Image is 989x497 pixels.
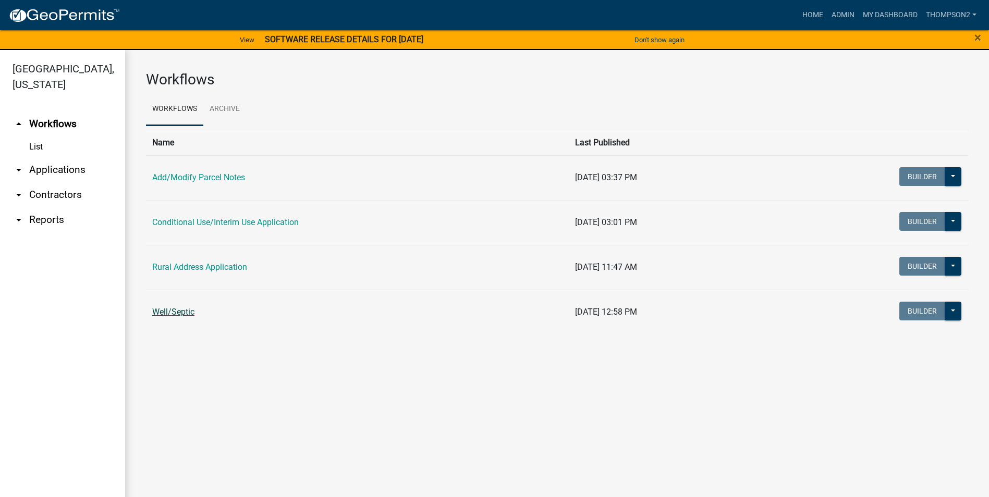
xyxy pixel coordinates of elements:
i: arrow_drop_down [13,189,25,201]
button: Don't show again [630,31,689,48]
i: arrow_drop_down [13,214,25,226]
span: [DATE] 03:37 PM [575,172,637,182]
i: arrow_drop_up [13,118,25,130]
th: Name [146,130,569,155]
button: Builder [899,302,945,320]
a: My Dashboard [859,5,922,25]
span: [DATE] 12:58 PM [575,307,637,317]
a: Thompson2 [922,5,981,25]
a: Home [798,5,827,25]
i: arrow_drop_down [13,164,25,176]
button: Builder [899,167,945,186]
button: Close [974,31,981,44]
h3: Workflows [146,71,968,89]
th: Last Published [569,130,767,155]
a: Add/Modify Parcel Notes [152,172,245,182]
a: Archive [203,93,246,126]
a: Well/Septic [152,307,194,317]
strong: SOFTWARE RELEASE DETAILS FOR [DATE] [265,34,423,44]
a: Admin [827,5,859,25]
button: Builder [899,257,945,276]
a: Conditional Use/Interim Use Application [152,217,299,227]
a: View [236,31,259,48]
span: [DATE] 03:01 PM [575,217,637,227]
a: Rural Address Application [152,262,247,272]
button: Builder [899,212,945,231]
span: × [974,30,981,45]
span: [DATE] 11:47 AM [575,262,637,272]
a: Workflows [146,93,203,126]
